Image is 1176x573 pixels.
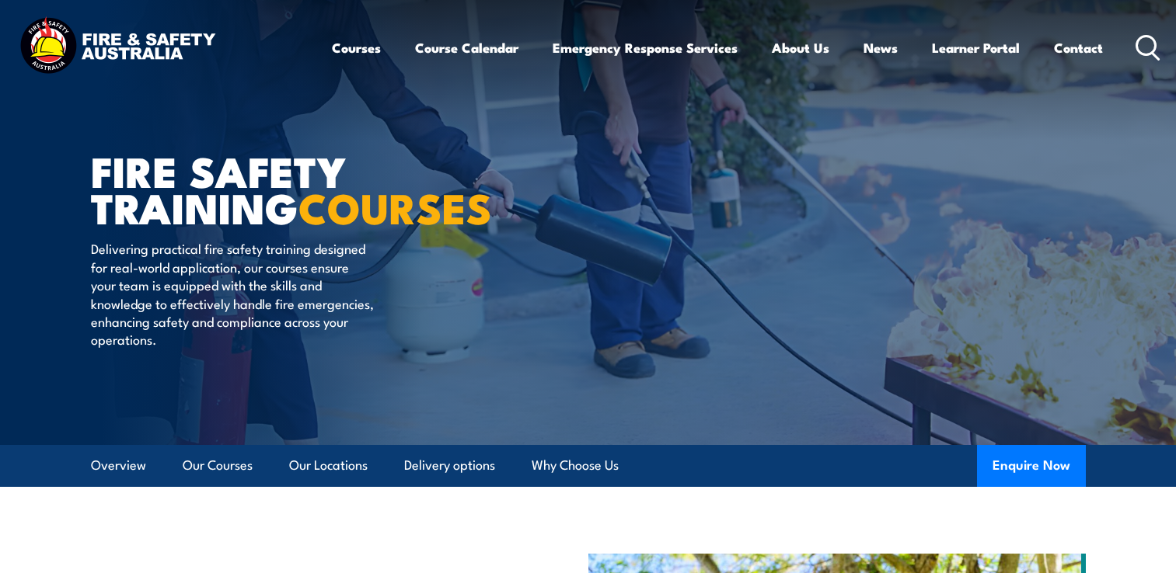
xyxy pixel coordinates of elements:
[404,445,495,486] a: Delivery options
[289,445,368,486] a: Our Locations
[532,445,619,486] a: Why Choose Us
[772,27,829,68] a: About Us
[932,27,1020,68] a: Learner Portal
[91,239,375,348] p: Delivering practical fire safety training designed for real-world application, our courses ensure...
[91,445,146,486] a: Overview
[977,445,1086,487] button: Enquire Now
[415,27,518,68] a: Course Calendar
[553,27,738,68] a: Emergency Response Services
[183,445,253,486] a: Our Courses
[91,152,475,224] h1: FIRE SAFETY TRAINING
[1054,27,1103,68] a: Contact
[298,174,492,238] strong: COURSES
[864,27,898,68] a: News
[332,27,381,68] a: Courses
